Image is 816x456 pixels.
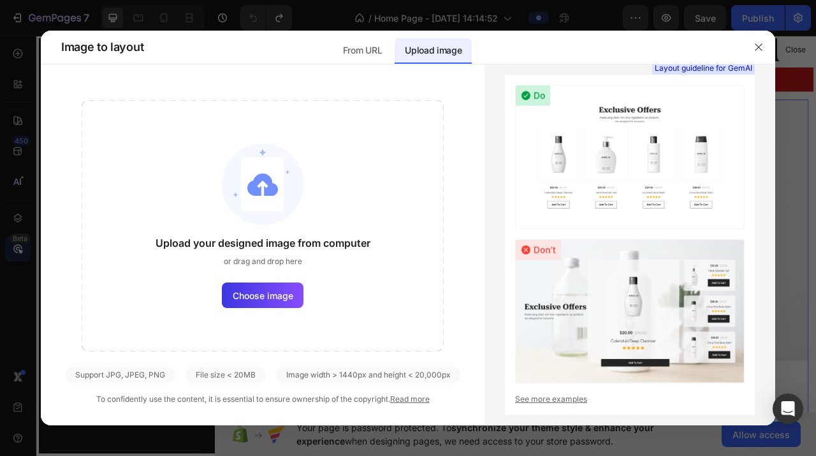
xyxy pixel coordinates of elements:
a: See more examples [515,393,745,405]
div: Open Intercom Messenger [773,393,803,424]
div: To confidently use the content, it is essential to ensure ownership of the copyright. [82,393,444,405]
span: Upload your designed image from computer [156,235,370,251]
div: File size < 20MB [186,367,266,383]
a: Read more [390,394,430,404]
div: Support JPG, JPEG, PNG [65,367,175,383]
span: or drag and drop here [224,256,302,267]
span: Layout guideline for GemAI [655,63,752,74]
div: Image width > 1440px and height < 20,000px [276,367,461,383]
span: Choose image [233,289,293,302]
p: Upload image [405,43,462,58]
span: Image to layout [61,40,143,55]
p: From URL [343,43,382,58]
